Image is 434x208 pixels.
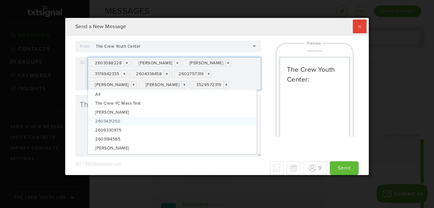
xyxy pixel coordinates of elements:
[189,81,229,89] div: 3529572319
[287,65,342,84] div: The Crew Youth Center:
[88,70,127,78] div: 3176942335
[330,161,359,175] input: Send
[223,81,229,88] a: ×
[75,23,126,30] span: Send a New Message
[88,90,257,99] div: All
[164,70,169,77] a: ×
[182,59,231,67] div: [PERSON_NAME]
[206,70,211,77] a: ×
[304,161,327,175] button: 9
[80,42,91,51] label: From:
[75,162,91,167] span: 137 / 160
[129,70,170,78] div: 2604334458
[88,99,257,108] div: The Crew YC Mass Text
[80,58,86,67] label: To:
[96,44,148,49] div: The Crew Youth Center
[225,60,231,67] a: ×
[92,162,121,167] span: Characters Left
[88,108,257,117] div: [PERSON_NAME]
[121,70,127,77] a: ×
[88,135,257,144] div: 2603184585
[88,153,257,162] div: Sirenity [PERSON_NAME]
[88,117,257,126] div: 2603431250
[182,81,187,88] a: ×
[88,126,257,135] div: 2606330975
[88,81,137,89] div: [PERSON_NAME]
[139,81,188,89] div: [PERSON_NAME]
[124,60,129,67] a: ×
[175,60,180,67] a: ×
[88,144,257,153] div: [PERSON_NAME]
[172,70,212,78] div: 2602757319
[88,59,130,67] div: 2603088228
[132,59,181,67] div: [PERSON_NAME]
[131,81,136,88] a: ×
